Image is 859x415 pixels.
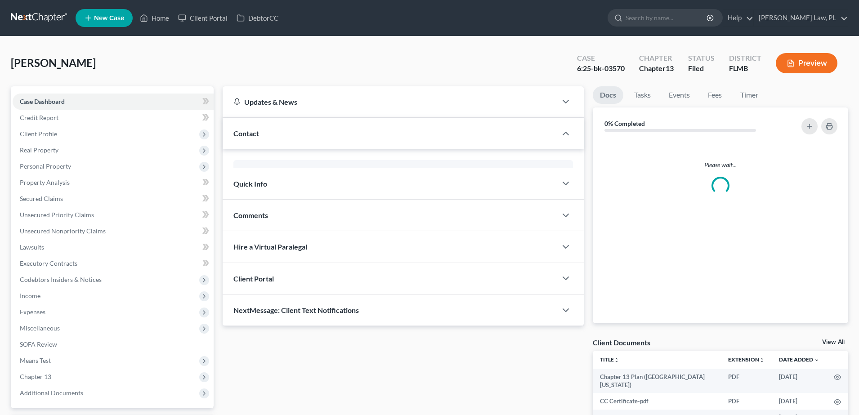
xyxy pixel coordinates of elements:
[241,167,566,178] div: [PERSON_NAME]
[94,15,124,22] span: New Case
[20,211,94,219] span: Unsecured Priority Claims
[233,242,307,251] span: Hire a Virtual Paralegal
[593,86,623,104] a: Docs
[20,373,51,380] span: Chapter 13
[701,86,729,104] a: Fees
[729,63,761,74] div: FLMB
[13,223,214,239] a: Unsecured Nonpriority Claims
[779,356,819,363] a: Date Added expand_more
[759,357,765,363] i: unfold_more
[626,9,708,26] input: Search by name...
[688,63,715,74] div: Filed
[666,64,674,72] span: 13
[814,357,819,363] i: expand_more
[233,97,546,107] div: Updates & News
[593,338,650,347] div: Client Documents
[662,86,697,104] a: Events
[20,178,70,186] span: Property Analysis
[20,324,60,332] span: Miscellaneous
[13,207,214,223] a: Unsecured Priority Claims
[20,340,57,348] span: SOFA Review
[600,356,619,363] a: Titleunfold_more
[593,393,721,409] td: CC Certificate-pdf
[20,259,77,267] span: Executory Contracts
[20,195,63,202] span: Secured Claims
[604,120,645,127] strong: 0% Completed
[20,114,58,121] span: Credit Report
[627,86,658,104] a: Tasks
[13,191,214,207] a: Secured Claims
[20,276,102,283] span: Codebtors Insiders & Notices
[13,336,214,353] a: SOFA Review
[13,239,214,255] a: Lawsuits
[20,243,44,251] span: Lawsuits
[614,357,619,363] i: unfold_more
[233,211,268,219] span: Comments
[772,393,827,409] td: [DATE]
[20,389,83,397] span: Additional Documents
[639,63,674,74] div: Chapter
[772,369,827,393] td: [DATE]
[20,162,71,170] span: Personal Property
[754,10,848,26] a: [PERSON_NAME] Law, PL
[233,129,259,138] span: Contact
[20,146,58,154] span: Real Property
[822,339,845,345] a: View All
[721,393,772,409] td: PDF
[233,306,359,314] span: NextMessage: Client Text Notifications
[20,357,51,364] span: Means Test
[600,161,841,170] p: Please wait...
[577,63,625,74] div: 6:25-bk-03570
[593,369,721,393] td: Chapter 13 Plan ([GEOGRAPHIC_DATA][US_STATE])
[729,53,761,63] div: District
[20,227,106,235] span: Unsecured Nonpriority Claims
[577,53,625,63] div: Case
[20,130,57,138] span: Client Profile
[639,53,674,63] div: Chapter
[723,10,753,26] a: Help
[135,10,174,26] a: Home
[13,110,214,126] a: Credit Report
[11,56,96,69] span: [PERSON_NAME]
[20,292,40,299] span: Income
[733,86,765,104] a: Timer
[13,255,214,272] a: Executory Contracts
[728,356,765,363] a: Extensionunfold_more
[721,369,772,393] td: PDF
[233,179,267,188] span: Quick Info
[688,53,715,63] div: Status
[174,10,232,26] a: Client Portal
[776,53,837,73] button: Preview
[13,94,214,110] a: Case Dashboard
[20,98,65,105] span: Case Dashboard
[13,174,214,191] a: Property Analysis
[233,274,274,283] span: Client Portal
[20,308,45,316] span: Expenses
[232,10,283,26] a: DebtorCC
